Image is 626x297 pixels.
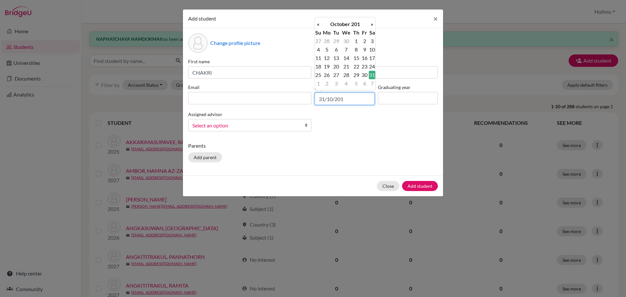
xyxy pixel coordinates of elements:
[369,37,375,45] td: 3
[340,45,352,54] td: 7
[361,28,369,37] th: Fr
[332,28,340,37] th: Tu
[369,28,375,37] th: Sa
[369,79,375,88] td: 7
[188,111,222,118] label: Assigned advisor
[369,20,375,28] th: »
[332,37,340,45] td: 29
[315,37,321,45] td: 27
[352,45,360,54] td: 8
[361,62,369,71] td: 23
[428,9,443,28] button: Close
[332,62,340,71] td: 20
[340,71,352,79] td: 28
[361,79,369,88] td: 6
[315,79,321,88] td: 1
[352,37,360,45] td: 1
[377,181,399,191] button: Close
[340,37,352,45] td: 30
[315,62,321,71] td: 18
[315,28,321,37] th: Su
[188,15,216,22] span: Add student
[188,84,311,91] label: Email
[352,54,360,62] td: 15
[361,45,369,54] td: 9
[369,71,375,79] td: 31
[321,79,332,88] td: 2
[321,45,332,54] td: 5
[188,33,208,53] div: Profile picture
[340,28,352,37] th: We
[332,45,340,54] td: 6
[340,54,352,62] td: 14
[361,54,369,62] td: 16
[352,79,360,88] td: 5
[402,181,438,191] button: Add student
[321,20,369,28] th: October 201
[188,152,222,162] button: Add parent
[340,79,352,88] td: 4
[192,121,299,130] span: Select an option
[315,58,438,65] label: Surname
[188,58,311,65] label: First name
[315,54,321,62] td: 11
[352,28,360,37] th: Th
[378,84,438,91] label: Graduating year
[321,71,332,79] td: 26
[321,37,332,45] td: 28
[340,62,352,71] td: 21
[332,54,340,62] td: 13
[361,71,369,79] td: 30
[315,71,321,79] td: 25
[433,14,438,23] span: ×
[369,45,375,54] td: 10
[332,71,340,79] td: 27
[352,71,360,79] td: 29
[315,20,321,28] th: «
[315,93,375,105] input: dd/mm/yyyy
[188,142,438,150] p: Parents
[315,45,321,54] td: 4
[361,37,369,45] td: 2
[321,54,332,62] td: 12
[321,62,332,71] td: 19
[369,54,375,62] td: 17
[369,62,375,71] td: 24
[332,79,340,88] td: 3
[352,62,360,71] td: 22
[321,28,332,37] th: Mo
